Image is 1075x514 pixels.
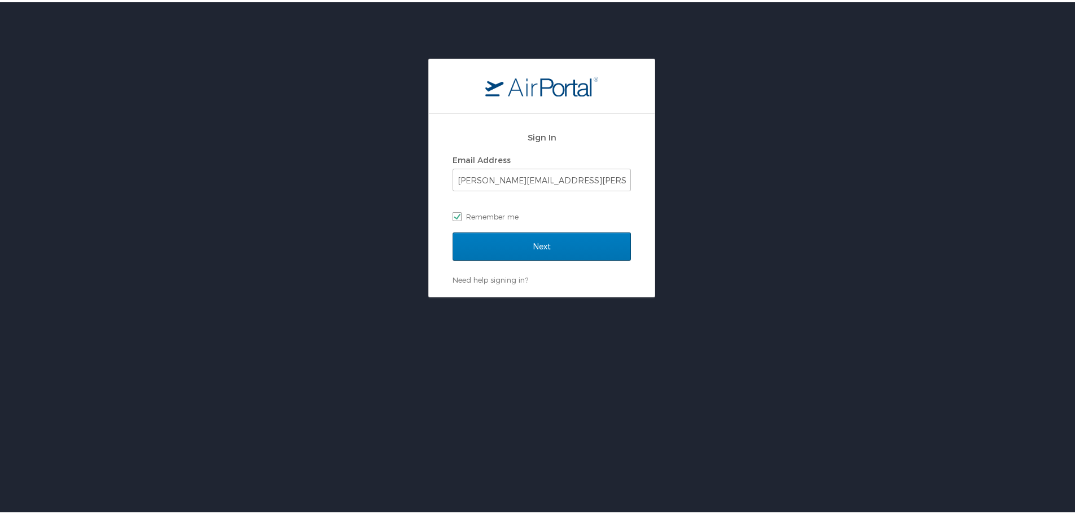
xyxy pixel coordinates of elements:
label: Email Address [453,153,511,162]
h2: Sign In [453,129,631,142]
a: Need help signing in? [453,273,528,282]
label: Remember me [453,206,631,223]
input: Next [453,230,631,258]
img: logo [485,74,598,94]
